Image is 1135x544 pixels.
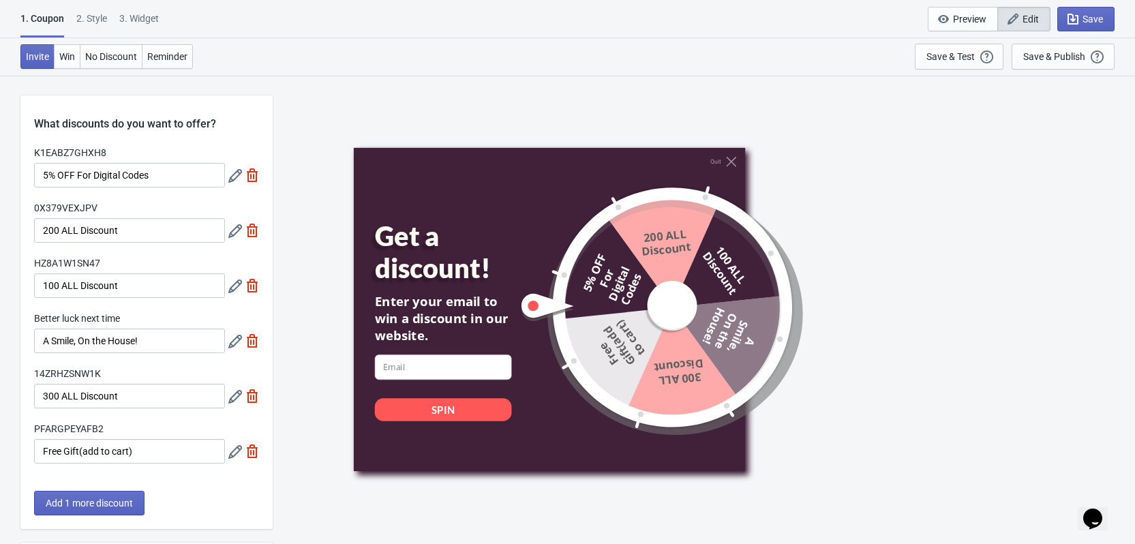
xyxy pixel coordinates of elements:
[1012,44,1115,70] button: Save & Publish
[432,402,454,416] div: SPIN
[119,12,159,35] div: 3. Widget
[34,367,101,380] label: 14ZRHZSNW1K
[147,51,187,62] span: Reminder
[374,354,511,380] input: Email
[26,51,49,62] span: Invite
[374,220,539,284] div: Get a discount!
[928,7,998,31] button: Preview
[374,292,511,344] div: Enter your email to win a discount in our website.
[926,51,975,62] div: Save & Test
[1083,14,1103,25] span: Save
[1023,14,1039,25] span: Edit
[245,279,259,292] img: delete.svg
[20,12,64,37] div: 1. Coupon
[54,44,80,69] button: Win
[710,158,721,165] div: Quit
[1078,489,1121,530] iframe: chat widget
[245,334,259,348] img: delete.svg
[915,44,1003,70] button: Save & Test
[1023,51,1085,62] div: Save & Publish
[245,389,259,403] img: delete.svg
[1057,7,1115,31] button: Save
[59,51,75,62] span: Win
[34,146,106,160] label: K1EABZ7GHXH8
[20,95,273,132] div: What discounts do you want to offer?
[245,224,259,237] img: delete.svg
[245,168,259,182] img: delete.svg
[34,312,120,325] label: Better luck next time
[953,14,986,25] span: Preview
[142,44,193,69] button: Reminder
[997,7,1050,31] button: Edit
[34,256,100,270] label: HZ8A1W1SN47
[34,422,104,436] label: PFARGPEYAFB2
[80,44,142,69] button: No Discount
[20,44,55,69] button: Invite
[34,201,97,215] label: 0X379VEXJPV
[46,498,133,509] span: Add 1 more discount
[34,491,145,515] button: Add 1 more discount
[85,51,137,62] span: No Discount
[245,444,259,458] img: delete.svg
[76,12,107,35] div: 2 . Style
